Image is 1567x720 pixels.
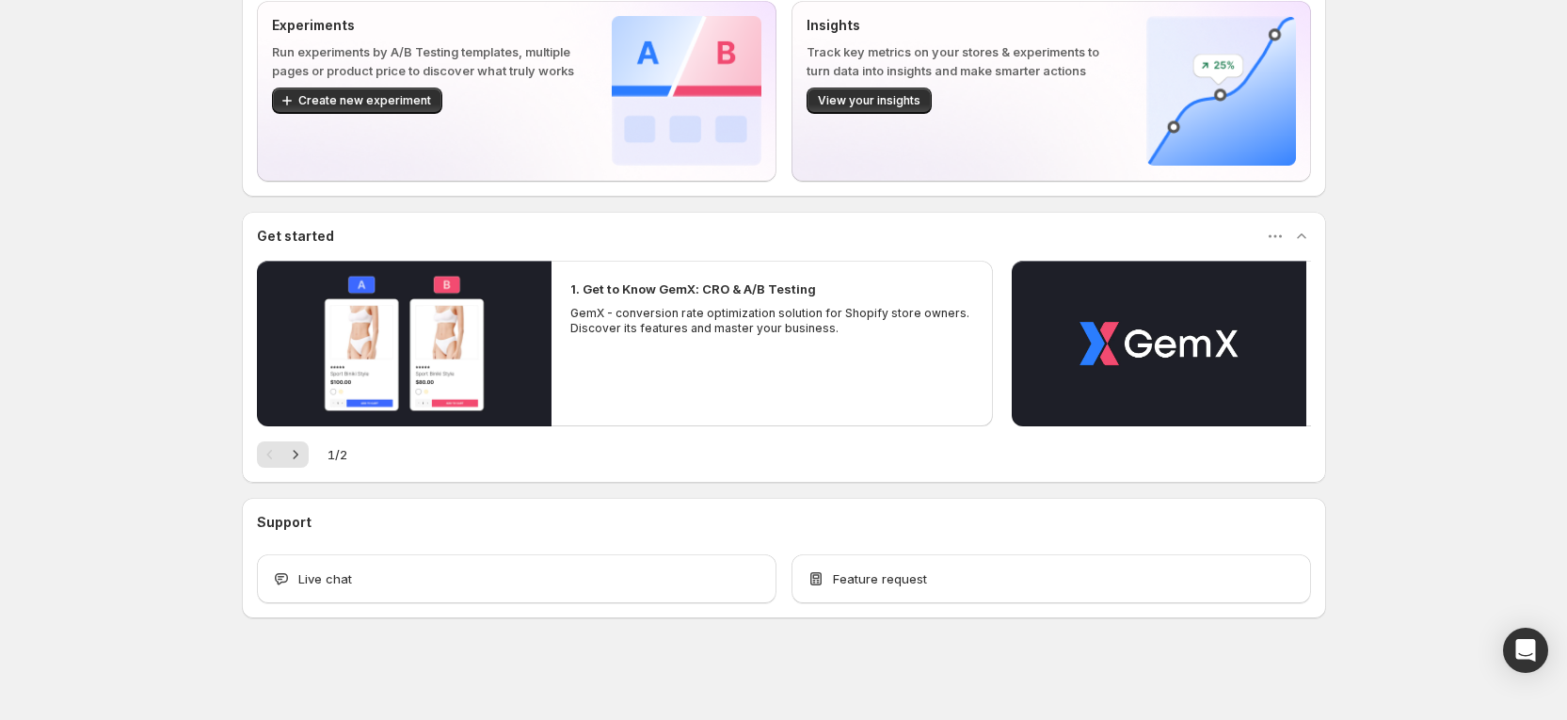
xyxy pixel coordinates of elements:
[1012,261,1306,426] button: Play video
[1503,628,1548,673] div: Open Intercom Messenger
[328,445,347,464] span: 1 / 2
[272,16,582,35] p: Experiments
[818,93,920,108] span: View your insights
[257,261,552,426] button: Play video
[272,42,582,80] p: Run experiments by A/B Testing templates, multiple pages or product price to discover what truly ...
[807,88,932,114] button: View your insights
[807,16,1116,35] p: Insights
[257,227,334,246] h3: Get started
[298,569,352,588] span: Live chat
[807,42,1116,80] p: Track key metrics on your stores & experiments to turn data into insights and make smarter actions
[282,441,309,468] button: Next
[257,441,309,468] nav: Pagination
[612,16,761,166] img: Experiments
[272,88,442,114] button: Create new experiment
[570,280,816,298] h2: 1. Get to Know GemX: CRO & A/B Testing
[1146,16,1296,166] img: Insights
[257,513,312,532] h3: Support
[298,93,431,108] span: Create new experiment
[833,569,927,588] span: Feature request
[570,306,975,336] p: GemX - conversion rate optimization solution for Shopify store owners. Discover its features and ...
